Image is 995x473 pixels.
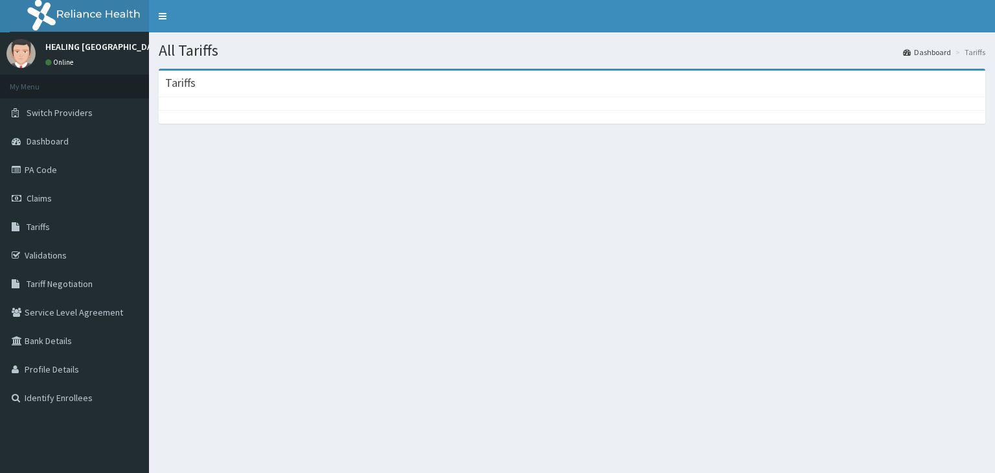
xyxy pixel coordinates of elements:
[27,278,93,290] span: Tariff Negotiation
[165,77,196,89] h3: Tariffs
[27,135,69,147] span: Dashboard
[903,47,951,58] a: Dashboard
[6,39,36,68] img: User Image
[159,42,985,59] h1: All Tariffs
[27,192,52,204] span: Claims
[27,221,50,233] span: Tariffs
[45,58,76,67] a: Online
[27,107,93,119] span: Switch Providers
[45,42,165,51] p: HEALING [GEOGRAPHIC_DATA]
[952,47,985,58] li: Tariffs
